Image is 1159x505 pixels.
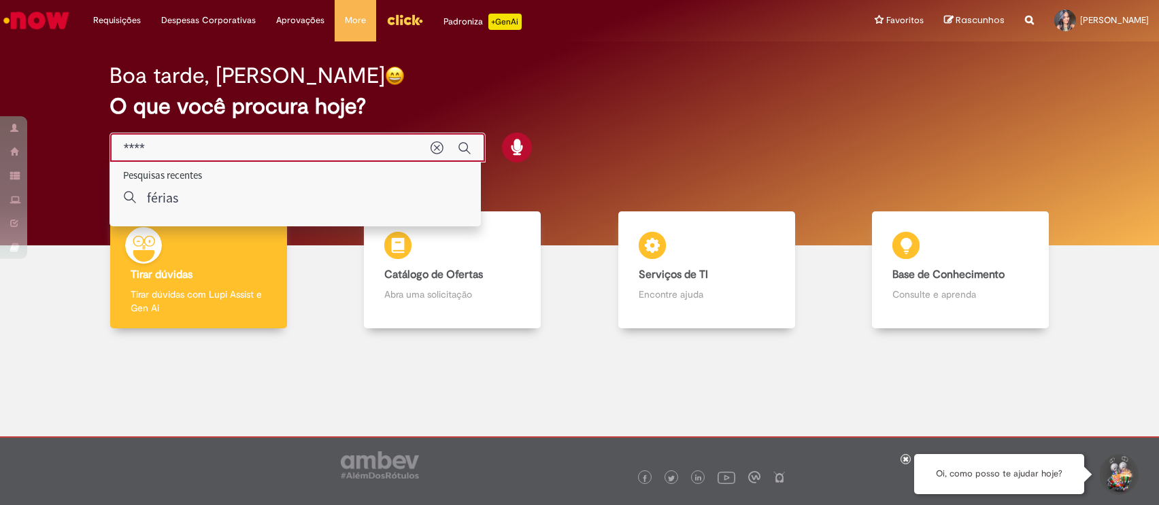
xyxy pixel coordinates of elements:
img: logo_footer_facebook.png [641,475,648,482]
img: logo_footer_twitter.png [668,475,675,482]
b: Serviços de TI [639,268,708,281]
p: Tirar dúvidas com Lupi Assist e Gen Ai [131,288,267,315]
span: Favoritos [886,14,924,27]
h2: Boa tarde, [PERSON_NAME] [110,64,385,88]
p: Abra uma solicitação [384,288,520,301]
div: Oi, como posso te ajudar hoje? [914,454,1084,494]
b: Tirar dúvidas [131,268,192,281]
a: Catálogo de Ofertas Abra uma solicitação [326,211,580,329]
img: logo_footer_naosei.png [773,471,786,483]
span: More [345,14,366,27]
b: Catálogo de Ofertas [384,268,483,281]
img: logo_footer_youtube.png [718,468,735,486]
img: logo_footer_ambev_rotulo_gray.png [341,451,419,478]
b: Base de Conhecimento [892,268,1005,281]
h2: O que você procura hoje? [110,94,1049,118]
a: Base de Conhecimento Consulte e aprenda [834,211,1088,329]
img: ServiceNow [1,7,71,34]
p: Consulte e aprenda [892,288,1028,301]
a: Tirar dúvidas Tirar dúvidas com Lupi Assist e Gen Ai [71,211,326,329]
img: logo_footer_linkedin.png [695,474,702,483]
p: Encontre ajuda [639,288,775,301]
a: Serviços de TI Encontre ajuda [579,211,834,329]
img: logo_footer_workplace.png [748,471,760,483]
img: happy-face.png [385,66,405,86]
span: Despesas Corporativas [161,14,256,27]
p: +GenAi [488,14,522,30]
span: Rascunhos [956,14,1005,27]
img: click_logo_yellow_360x200.png [386,10,423,30]
button: Iniciar Conversa de Suporte [1098,454,1139,495]
a: Rascunhos [944,14,1005,27]
div: Padroniza [443,14,522,30]
span: Aprovações [276,14,324,27]
span: Requisições [93,14,141,27]
span: [PERSON_NAME] [1080,14,1149,26]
